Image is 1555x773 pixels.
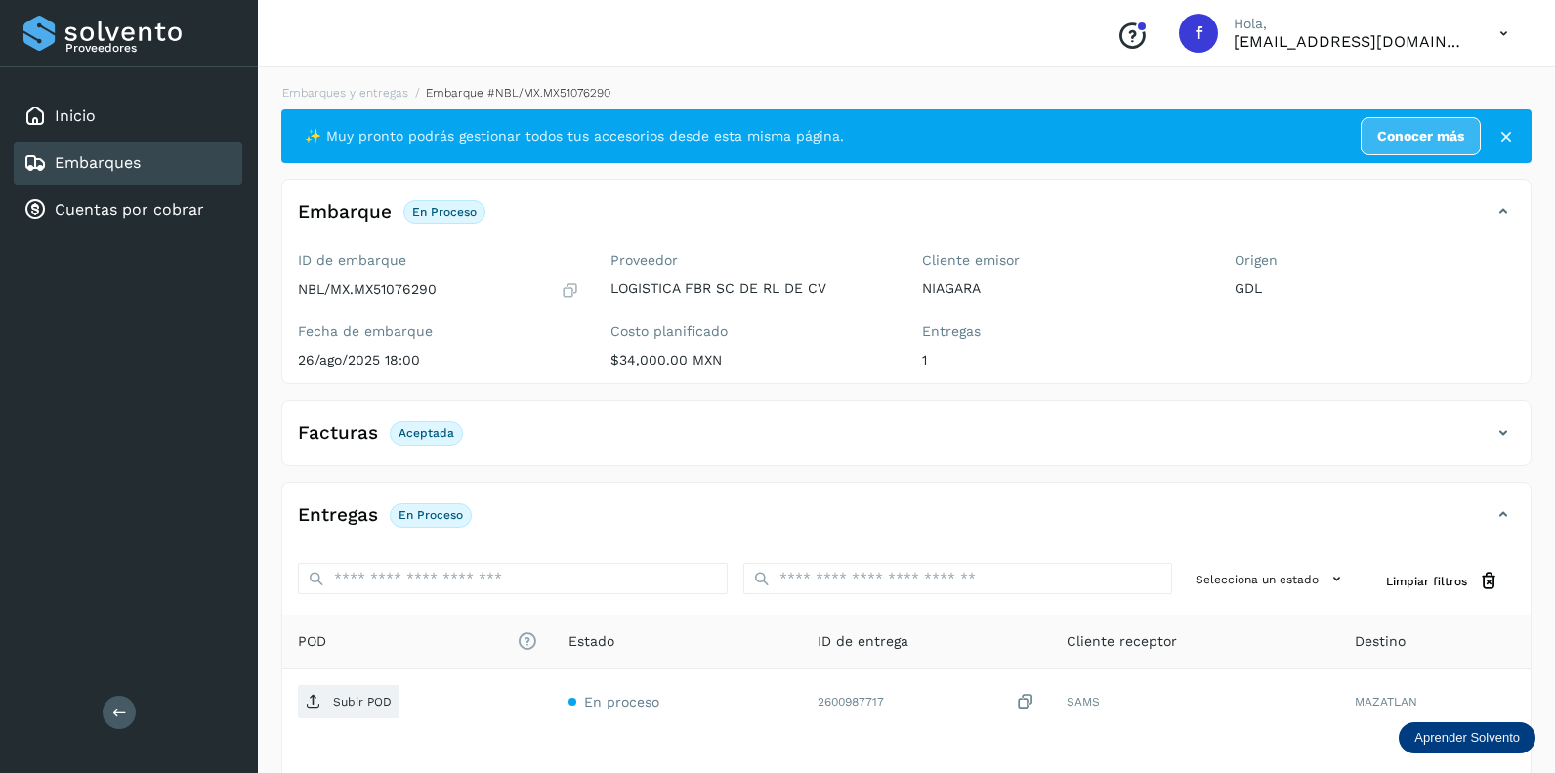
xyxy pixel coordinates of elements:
button: Limpiar filtros [1370,563,1515,599]
span: Embarque #NBL/MX.MX51076290 [426,86,610,100]
a: Embarques y entregas [282,86,408,100]
span: POD [298,631,537,652]
p: LOGISTICA FBR SC DE RL DE CV [610,280,892,297]
p: 1 [922,352,1203,368]
p: Proveedores [65,41,234,55]
a: Cuentas por cobrar [55,200,204,219]
h4: Entregas [298,504,378,527]
div: Embarques [14,142,242,185]
h4: Facturas [298,422,378,445]
p: GDL [1235,280,1516,297]
div: Aprender Solvento [1399,722,1535,753]
button: Subir POD [298,685,399,718]
p: Aprender Solvento [1414,730,1520,746]
label: ID de embarque [298,252,579,269]
p: facturacion@logisticafbr.com.mx [1234,32,1468,51]
span: En proceso [584,694,659,709]
span: Cliente receptor [1067,631,1177,652]
p: Hola, [1234,16,1468,32]
div: Inicio [14,95,242,138]
span: Limpiar filtros [1386,573,1467,590]
a: Conocer más [1361,117,1481,155]
p: $34,000.00 MXN [610,352,892,368]
label: Origen [1235,252,1516,269]
label: Proveedor [610,252,892,269]
nav: breadcrumb [281,84,1532,102]
p: NIAGARA [922,280,1203,297]
h4: Embarque [298,201,392,224]
p: 26/ago/2025 18:00 [298,352,579,368]
label: Entregas [922,323,1203,340]
a: Inicio [55,107,96,125]
div: Cuentas por cobrar [14,189,242,232]
p: En proceso [412,205,477,219]
span: ✨ Muy pronto podrás gestionar todos tus accesorios desde esta misma página. [305,126,844,147]
label: Fecha de embarque [298,323,579,340]
label: Costo planificado [610,323,892,340]
div: EntregasEn proceso [282,498,1531,547]
button: Selecciona un estado [1188,563,1355,595]
a: Embarques [55,153,141,172]
div: 2600987717 [818,692,1035,712]
span: Estado [568,631,614,652]
label: Cliente emisor [922,252,1203,269]
p: En proceso [399,508,463,522]
div: EmbarqueEn proceso [282,195,1531,244]
td: MAZATLAN [1339,669,1531,734]
p: NBL/MX.MX51076290 [298,281,437,298]
p: Aceptada [399,426,454,440]
td: SAMS [1051,669,1340,734]
p: Subir POD [333,695,392,709]
span: ID de entrega [818,631,908,652]
div: FacturasAceptada [282,416,1531,465]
